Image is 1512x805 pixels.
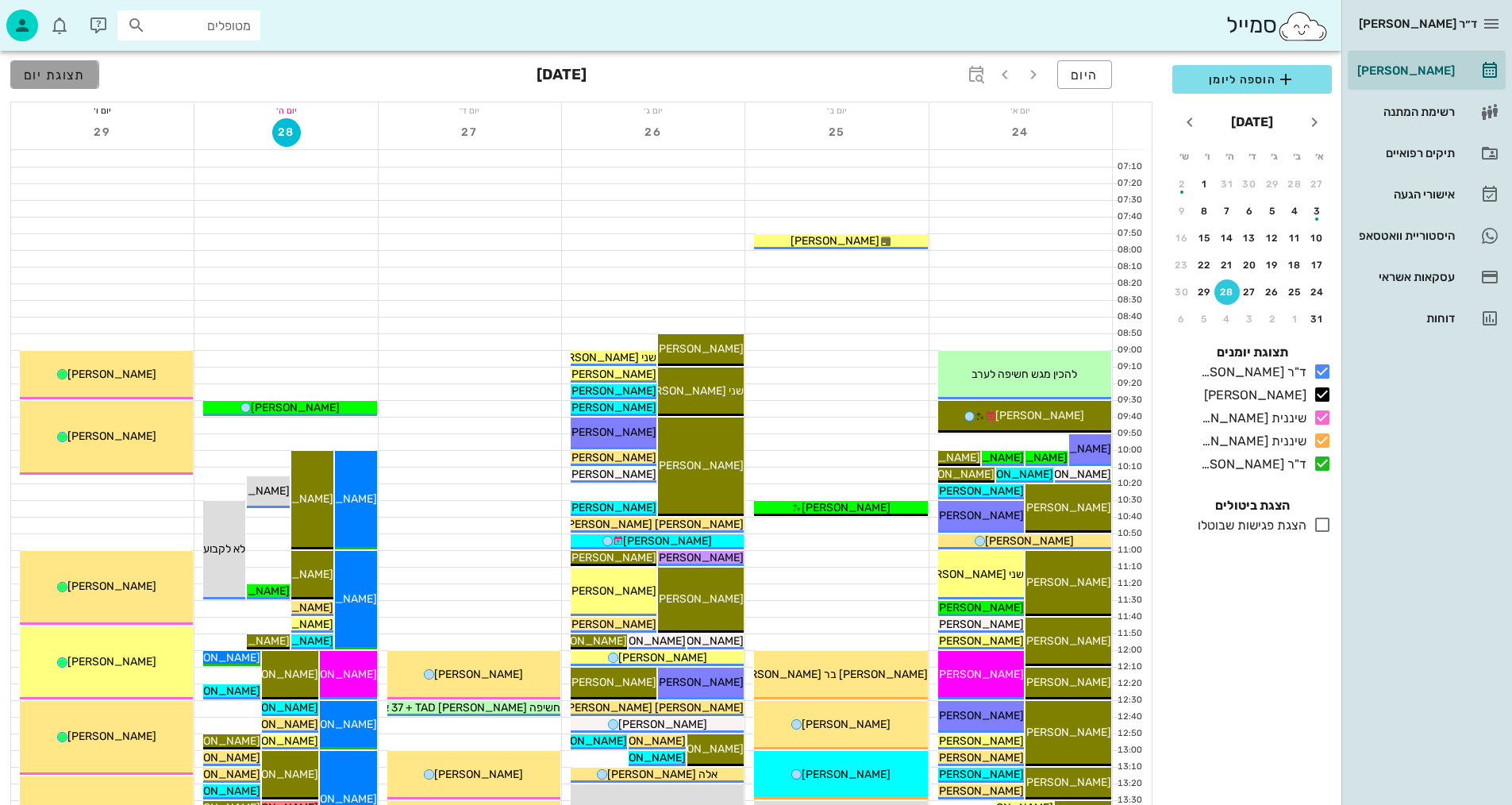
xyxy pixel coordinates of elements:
[1237,260,1263,271] div: 20
[1022,501,1111,514] span: [PERSON_NAME]
[538,734,627,748] span: [PERSON_NAME]
[567,584,656,598] span: [PERSON_NAME]
[1195,455,1306,474] div: ד"ר [PERSON_NAME]
[1192,252,1218,278] button: 22
[1237,233,1263,244] div: 13
[607,768,718,781] span: אלה [PERSON_NAME]
[935,668,1024,681] span: [PERSON_NAME]
[564,701,744,714] span: [PERSON_NAME] [PERSON_NAME]
[1237,179,1263,190] div: 30
[1006,125,1035,139] span: 24
[935,751,1024,765] span: [PERSON_NAME]
[1348,299,1506,337] a: דוחות
[1214,179,1240,190] div: 31
[171,651,260,664] span: [PERSON_NAME]
[1283,306,1308,332] button: 1
[1348,175,1506,214] a: אישורי הגעה
[1348,258,1506,296] a: עסקאות אשראי
[1214,314,1240,325] div: 4
[1214,260,1240,271] div: 21
[1226,9,1329,43] div: סמייל
[1348,217,1506,255] a: היסטוריית וואטסאפ
[1198,386,1306,405] div: [PERSON_NAME]
[1310,143,1330,170] th: א׳
[745,102,928,118] div: יום ב׳
[1305,252,1330,278] button: 17
[1192,225,1218,251] button: 15
[1113,577,1145,591] div: 11:20
[1354,147,1455,160] div: תיקים רפואיים
[1260,260,1285,271] div: 19
[1237,171,1263,197] button: 30
[1192,198,1218,224] button: 8
[1174,143,1195,170] th: ש׳
[823,118,852,147] button: 25
[1283,171,1308,197] button: 28
[1305,314,1330,325] div: 31
[229,768,318,781] span: [PERSON_NAME]
[171,734,260,748] span: [PERSON_NAME]
[229,718,318,731] span: [PERSON_NAME]
[802,718,891,731] span: [PERSON_NAME]
[1348,134,1506,172] a: תיקים רפואיים
[1283,225,1308,251] button: 11
[1214,198,1240,224] button: 7
[1113,544,1145,557] div: 11:00
[1113,594,1145,607] div: 11:30
[537,60,587,92] h3: [DATE]
[1113,360,1145,374] div: 09:10
[1260,179,1285,190] div: 29
[1283,260,1308,271] div: 18
[67,580,156,593] span: [PERSON_NAME]
[1113,627,1145,641] div: 11:50
[1113,294,1145,307] div: 08:30
[935,509,1024,522] span: [PERSON_NAME]
[1196,143,1217,170] th: ו׳
[655,742,744,756] span: [PERSON_NAME]
[1113,310,1145,324] div: 08:40
[1219,143,1240,170] th: ה׳
[1214,306,1240,332] button: 4
[1237,225,1263,251] button: 13
[1022,468,1111,481] span: [PERSON_NAME]
[1214,206,1240,217] div: 7
[1169,306,1195,332] button: 6
[1113,210,1145,224] div: 07:40
[1192,233,1218,244] div: 15
[1113,610,1145,624] div: 11:40
[1283,279,1308,305] button: 25
[550,351,656,364] span: שני [PERSON_NAME]
[1354,271,1455,283] div: עסקאות אשראי
[597,634,686,648] span: [PERSON_NAME]
[597,734,686,748] span: [PERSON_NAME]
[1169,206,1195,217] div: 9
[1305,260,1330,271] div: 17
[1113,644,1145,657] div: 12:00
[1225,106,1279,138] button: [DATE]
[1237,287,1263,298] div: 27
[1113,244,1145,257] div: 08:00
[1113,410,1145,424] div: 09:40
[935,484,1024,498] span: [PERSON_NAME]
[288,718,377,731] span: [PERSON_NAME]
[1113,177,1145,191] div: 07:20
[935,601,1024,614] span: [PERSON_NAME]
[1287,143,1307,170] th: ב׳
[229,668,318,681] span: [PERSON_NAME]
[1113,711,1145,724] div: 12:40
[1260,233,1285,244] div: 12
[1169,179,1195,190] div: 2
[67,368,156,381] span: [PERSON_NAME]
[714,668,928,681] span: [PERSON_NAME] בר [PERSON_NAME] טוב
[1192,279,1218,305] button: 29
[1348,93,1506,131] a: רשימת המתנה
[1022,676,1111,689] span: [PERSON_NAME]
[229,701,318,714] span: [PERSON_NAME]
[1113,394,1145,407] div: 09:30
[1113,460,1145,474] div: 10:10
[1113,527,1145,541] div: 10:50
[1169,198,1195,224] button: 9
[1305,306,1330,332] button: 31
[1113,444,1145,457] div: 10:00
[1113,260,1145,274] div: 08:10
